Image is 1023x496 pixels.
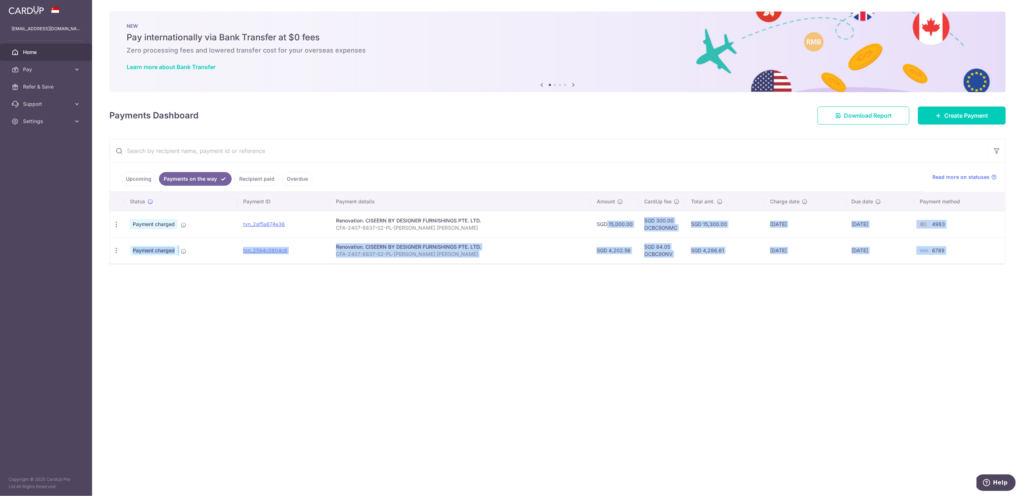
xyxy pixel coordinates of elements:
th: Payment details [330,192,591,211]
td: SGD 4,286.61 [685,237,764,263]
a: Create Payment [918,107,1006,125]
div: Renovation. CISEERN BY DESIGNER FURNISHINGS PTE. LTD. [336,217,585,224]
span: Pay [23,66,71,73]
td: [DATE] [764,211,846,237]
a: Payments on the way [159,172,232,186]
a: Learn more about Bank Transfer [127,63,215,71]
span: Due date [852,198,873,205]
td: SGD 4,202.56 [591,237,638,263]
a: Upcoming [121,172,156,186]
iframe: Opens a widget where you can find more information [977,474,1016,492]
a: Overdue [282,172,313,186]
input: Search by recipient name, payment id or reference [110,139,988,162]
div: Renovation. CISEERN BY DESIGNER FURNISHINGS PTE. LTD. [336,243,585,251]
img: CardUp [9,6,44,14]
span: Home [23,49,71,56]
h5: Pay internationally via Bank Transfer at $0 fees [127,32,988,43]
h4: Payments Dashboard [109,109,199,122]
td: [DATE] [846,237,914,263]
img: Bank transfer banner [109,12,1006,92]
span: Payment charged [130,245,178,256]
span: Amount [597,198,615,205]
span: Settings [23,118,71,125]
img: Bank Card [917,220,931,229]
p: CFA-2407-8837-02-PL-[PERSON_NAME] [PERSON_NAME] [336,224,585,231]
span: Total amt. [691,198,715,205]
p: [EMAIL_ADDRESS][DOMAIN_NAME] [12,25,81,32]
td: SGD 300.00 OCBC90NMC [638,211,685,237]
span: Download Report [844,111,892,120]
span: Refer & Save [23,83,71,90]
span: 4983 [932,221,945,227]
a: Recipient paid [235,172,279,186]
span: 6789 [932,247,945,253]
span: Status [130,198,145,205]
a: Read more on statuses [932,173,997,181]
span: Create Payment [944,111,988,120]
a: txn_2594c0804c6 [243,247,287,253]
a: Download Report [818,107,909,125]
img: Bank Card [917,246,931,255]
td: SGD 84.05 OCBC90NV [638,237,685,263]
span: Payment charged [130,219,178,229]
td: SGD 15,000.00 [591,211,638,237]
p: CFA-2407-8837-02-PL-[PERSON_NAME] [PERSON_NAME] [336,251,585,258]
span: Charge date [770,198,800,205]
span: CardUp fee [644,198,672,205]
span: Support [23,100,71,108]
th: Payment method [914,192,1005,211]
p: NEW [127,23,988,29]
td: [DATE] [846,211,914,237]
th: Payment ID [237,192,330,211]
a: txn_2af5a674e36 [243,221,285,227]
td: SGD 15,300.00 [685,211,764,237]
td: [DATE] [764,237,846,263]
h6: Zero processing fees and lowered transfer cost for your overseas expenses [127,46,988,55]
span: Read more on statuses [932,173,990,181]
